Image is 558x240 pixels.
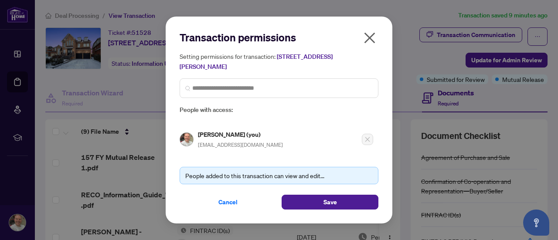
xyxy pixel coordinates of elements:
[282,195,378,210] button: Save
[218,195,238,209] span: Cancel
[180,30,378,44] h2: Transaction permissions
[180,195,276,210] button: Cancel
[363,31,377,45] span: close
[180,133,193,146] img: Profile Icon
[198,142,283,148] span: [EMAIL_ADDRESS][DOMAIN_NAME]
[180,105,378,115] span: People with access:
[180,51,378,71] h5: Setting permissions for transaction:
[185,86,191,91] img: search_icon
[185,171,373,180] div: People added to this transaction can view and edit...
[198,129,283,139] h5: [PERSON_NAME] (you)
[523,210,549,236] button: Open asap
[323,195,337,209] span: Save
